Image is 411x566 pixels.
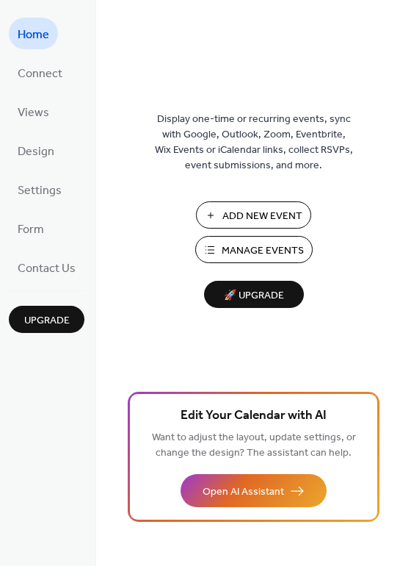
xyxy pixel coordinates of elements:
[24,313,70,329] span: Upgrade
[9,173,70,205] a: Settings
[18,257,76,280] span: Contact Us
[152,428,356,463] span: Want to adjust the layout, update settings, or change the design? The assistant can help.
[9,96,58,127] a: Views
[9,212,53,244] a: Form
[181,406,327,426] span: Edit Your Calendar with AI
[195,236,313,263] button: Manage Events
[18,140,54,163] span: Design
[155,112,353,173] span: Display one-time or recurring events, sync with Google, Outlook, Zoom, Eventbrite, Wix Events or ...
[9,18,58,49] a: Home
[204,281,304,308] button: 🚀 Upgrade
[18,101,49,124] span: Views
[213,286,295,306] span: 🚀 Upgrade
[18,218,44,241] span: Form
[181,474,327,507] button: Open AI Assistant
[18,24,49,46] span: Home
[222,209,302,224] span: Add New Event
[196,201,311,229] button: Add New Event
[9,251,84,283] a: Contact Us
[9,306,84,333] button: Upgrade
[9,57,71,88] a: Connect
[9,135,63,166] a: Design
[222,243,304,259] span: Manage Events
[18,179,62,202] span: Settings
[203,484,284,500] span: Open AI Assistant
[18,62,62,85] span: Connect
